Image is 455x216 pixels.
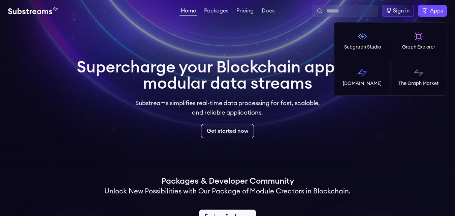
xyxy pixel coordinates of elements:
[422,8,427,13] img: The Graph logo
[343,80,382,87] p: [DOMAIN_NAME]
[357,67,368,78] img: Substreams logo
[357,31,368,42] img: Subgraph Studio logo
[180,8,197,16] a: Home
[131,98,325,117] p: Substreams simplifies real-time data processing for fast, scalable, and reliable applications.
[260,8,276,15] a: Docs
[413,31,424,42] img: Graph Explorer logo
[430,7,443,15] span: Apps
[391,23,447,59] a: Graph Explorer
[161,176,294,187] h1: Packages & Developer Community
[413,67,424,78] img: The Graph Market logo
[393,7,410,15] div: Sign in
[8,7,58,15] img: Substream's logo
[402,44,435,51] p: Graph Explorer
[344,44,381,51] p: Subgraph Studio
[235,8,255,15] a: Pricing
[398,80,438,87] p: The Graph Market
[334,59,391,95] a: [DOMAIN_NAME]
[104,187,351,196] h2: Unlock New Possibilities with Our Package of Module Creators in Blockchain.
[203,8,230,15] a: Packages
[334,23,391,59] a: Subgraph Studio
[201,124,254,138] a: Get started now
[77,59,379,92] h1: Supercharge your Blockchain apps with modular data streams
[391,59,447,95] a: The Graph Market
[382,5,414,17] a: Sign in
